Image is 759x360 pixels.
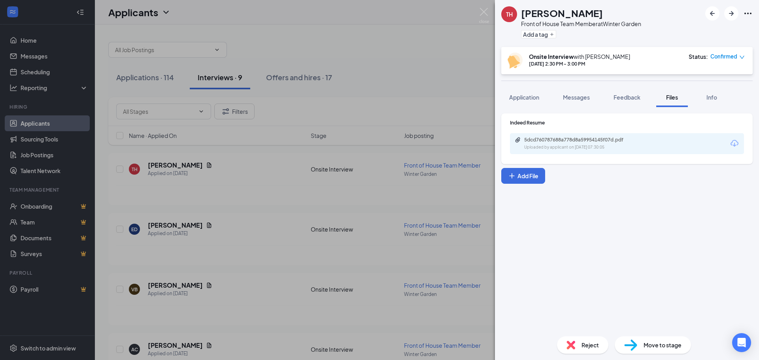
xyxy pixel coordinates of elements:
[582,341,599,349] span: Reject
[524,137,635,143] div: 5dcd760787688a778d8a59954145f07d.pdf
[743,9,753,18] svg: Ellipses
[739,55,745,60] span: down
[563,94,590,101] span: Messages
[614,94,640,101] span: Feedback
[524,144,643,151] div: Uploaded by applicant on [DATE] 07:30:05
[529,60,630,67] div: [DATE] 2:30 PM - 3:00 PM
[501,168,545,184] button: Add FilePlus
[705,6,719,21] button: ArrowLeftNew
[730,139,739,148] svg: Download
[732,333,751,352] div: Open Intercom Messenger
[508,172,516,180] svg: Plus
[521,6,603,20] h1: [PERSON_NAME]
[689,53,708,60] div: Status :
[510,119,744,126] div: Indeed Resume
[521,30,556,38] button: PlusAdd a tag
[710,53,737,60] span: Confirmed
[666,94,678,101] span: Files
[515,137,521,143] svg: Paperclip
[727,9,736,18] svg: ArrowRight
[509,94,539,101] span: Application
[529,53,574,60] b: Onsite Interview
[724,6,738,21] button: ArrowRight
[515,137,643,151] a: Paperclip5dcd760787688a778d8a59954145f07d.pdfUploaded by applicant on [DATE] 07:30:05
[644,341,682,349] span: Move to stage
[506,10,513,18] div: TH
[529,53,630,60] div: with [PERSON_NAME]
[521,20,641,28] div: Front of House Team Member at Winter Garden
[706,94,717,101] span: Info
[549,32,554,37] svg: Plus
[708,9,717,18] svg: ArrowLeftNew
